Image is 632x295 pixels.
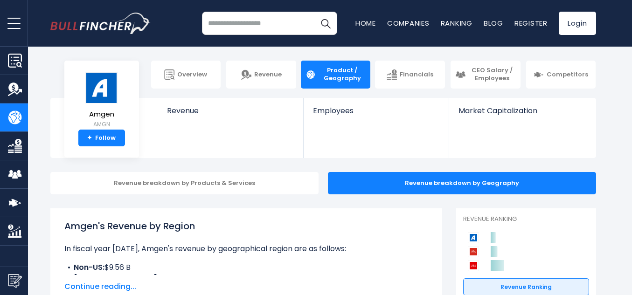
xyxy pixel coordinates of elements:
li: $23.86 B [64,273,428,284]
p: In fiscal year [DATE], Amgen's revenue by geographical region are as follows: [64,243,428,254]
span: Product / Geography [319,67,366,82]
a: Competitors [526,61,596,89]
span: Competitors [547,71,588,79]
button: Search [314,12,337,35]
span: CEO Salary / Employees [468,67,516,82]
a: CEO Salary / Employees [451,61,521,89]
img: bullfincher logo [50,13,151,34]
small: AMGN [85,120,118,129]
p: Revenue Ranking [463,215,589,223]
span: Revenue [167,106,294,115]
a: Product / Geography [301,61,371,89]
span: Employees [313,106,439,115]
span: Amgen [85,110,118,118]
div: Revenue breakdown by Geography [328,172,596,194]
a: Employees [304,98,449,131]
img: Johnson & Johnson competitors logo [468,260,479,271]
a: Financials [375,61,445,89]
a: Revenue [158,98,304,131]
a: Blog [484,18,503,28]
img: Amgen competitors logo [468,232,479,243]
a: Market Capitalization [449,98,595,131]
img: Eli Lilly and Company competitors logo [468,246,479,257]
span: Overview [177,71,207,79]
span: Market Capitalization [458,106,585,115]
b: [GEOGRAPHIC_DATA]: [74,273,159,284]
strong: + [87,134,92,142]
a: Home [355,18,376,28]
a: +Follow [78,130,125,146]
span: Continue reading... [64,281,428,292]
span: Revenue [254,71,282,79]
a: Amgen AMGN [85,72,118,130]
span: Financials [400,71,433,79]
a: Register [514,18,548,28]
li: $9.56 B [64,262,428,273]
a: Ranking [441,18,472,28]
div: Revenue breakdown by Products & Services [50,172,319,194]
a: Login [559,12,596,35]
a: Overview [151,61,221,89]
a: Go to homepage [50,13,151,34]
h1: Amgen's Revenue by Region [64,219,428,233]
a: Companies [387,18,430,28]
b: Non-US: [74,262,104,273]
a: Revenue [226,61,296,89]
